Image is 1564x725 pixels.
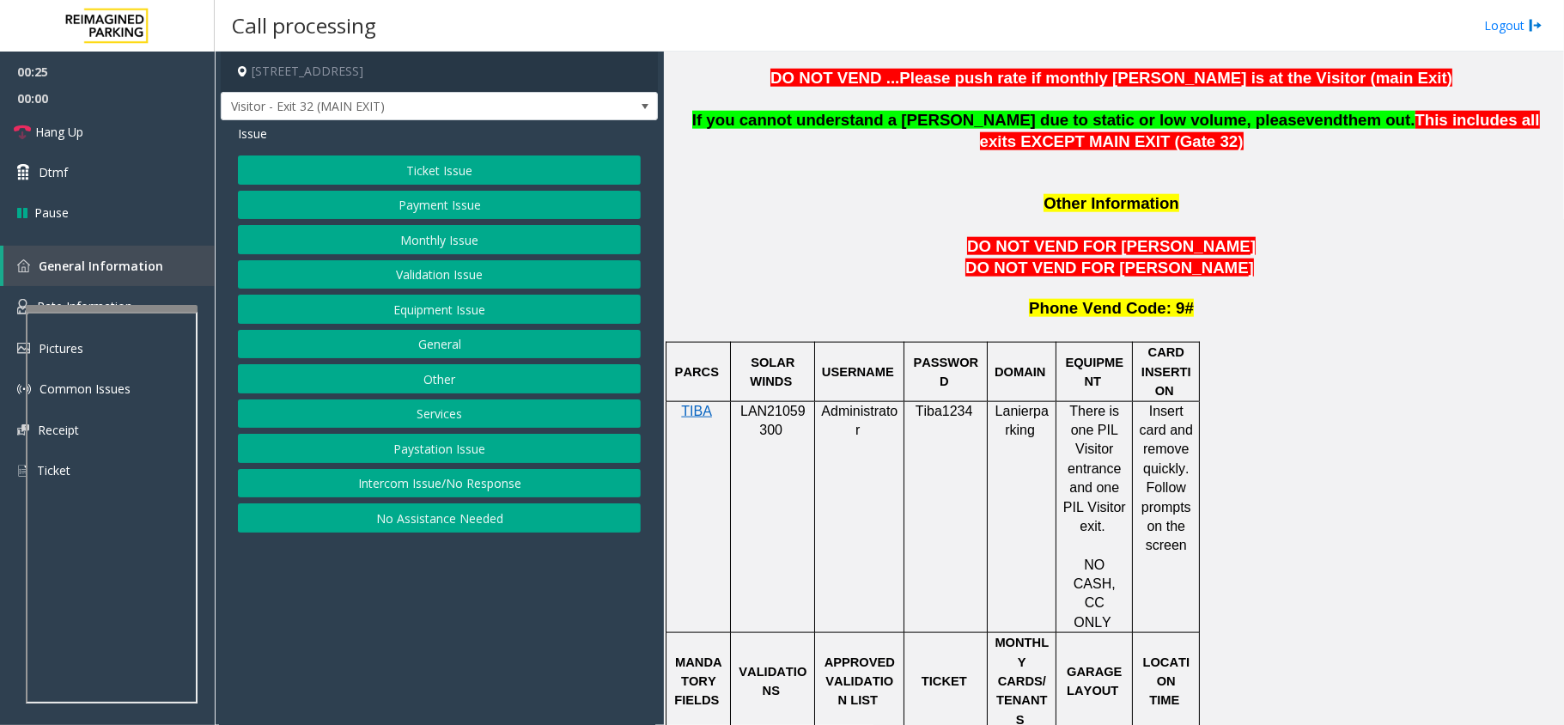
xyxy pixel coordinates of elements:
[967,237,1256,255] span: DO NOT VEND FOR [PERSON_NAME]
[238,295,641,324] button: Equipment Issue
[17,343,30,354] img: 'icon'
[238,225,641,254] button: Monthly Issue
[35,123,83,141] span: Hang Up
[675,365,719,379] span: PARCS
[1066,356,1124,388] span: EQUIPMENT
[1484,16,1543,34] a: Logout
[1067,665,1125,698] span: GARAGE LAYOUT
[922,674,967,688] span: TICKET
[1305,111,1343,129] span: vend
[17,382,31,396] img: 'icon'
[1074,557,1119,630] span: NO CASH, CC ONLY
[39,163,68,181] span: Dtmf
[1141,345,1191,398] span: CARD INSERTION
[39,258,163,274] span: General Information
[740,404,806,437] span: LAN21059300
[238,125,267,143] span: Issue
[739,665,806,698] span: VALIDATIONS
[674,655,721,708] span: MANDATORY FIELDS
[221,52,658,92] h4: [STREET_ADDRESS]
[965,259,1254,277] span: DO NOT VEND FOR [PERSON_NAME]
[238,191,641,220] button: Payment Issue
[822,365,894,379] span: USERNAME
[980,111,1540,150] span: This includes all exits EXCEPT MAIN EXIT (Gate 32)
[17,424,29,436] img: 'icon'
[750,356,798,388] span: SOLAR WINDS
[222,93,570,120] span: Visitor - Exit 32 (MAIN EXIT)
[238,469,641,498] button: Intercom Issue/No Response
[1029,299,1194,317] span: Phone Vend Code: 9#
[238,399,641,429] button: Services
[238,503,641,533] button: No Assistance Needed
[825,655,898,708] span: APPROVED VALIDATION LIST
[995,365,1045,379] span: DOMAIN
[1143,655,1190,708] span: LOCATION TIME
[3,246,215,286] a: General Information
[238,434,641,463] button: Paystation Issue
[238,155,641,185] button: Ticket Issue
[995,404,1049,437] span: Lanierparking
[1044,194,1179,212] span: Other Information
[1529,16,1543,34] img: logout
[223,4,385,46] h3: Call processing
[681,405,712,418] a: TIBA
[17,463,28,478] img: 'icon'
[1343,111,1415,129] span: them out.
[17,299,28,314] img: 'icon'
[37,298,132,314] span: Rate Information
[692,111,1305,129] span: If you cannot understand a [PERSON_NAME] due to static or low volume, please
[238,330,641,359] button: General
[17,259,30,272] img: 'icon'
[1376,69,1452,87] span: main Exit)
[238,260,641,289] button: Validation Issue
[1063,404,1129,533] span: There is one PIL Visitor entrance and one PIL Visitor exit
[916,404,973,418] span: Tiba1234
[238,364,641,393] button: Other
[681,404,712,418] span: TIBA
[913,356,978,388] span: PASSWORD
[1101,519,1105,533] span: .
[770,69,1376,87] span: DO NOT VEND ...Please push rate if monthly [PERSON_NAME] is at the Visitor (
[34,204,69,222] span: Pause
